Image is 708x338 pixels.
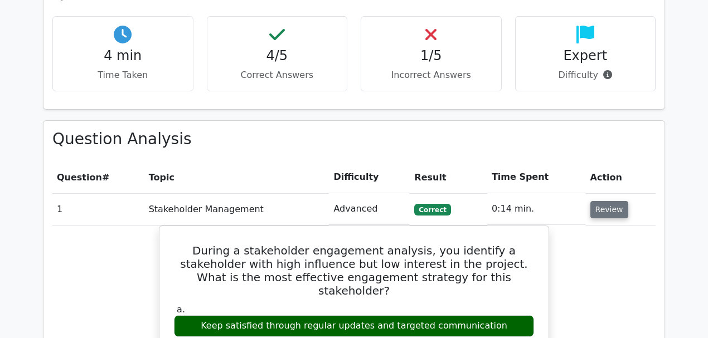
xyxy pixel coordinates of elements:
h3: Question Analysis [52,130,656,149]
h5: During a stakeholder engagement analysis, you identify a stakeholder with high influence but low ... [173,244,535,297]
th: Result [410,161,487,193]
td: Stakeholder Management [144,193,329,225]
th: Action [586,161,656,193]
p: Incorrect Answers [370,68,492,82]
span: Question [57,172,102,183]
th: Topic [144,161,329,193]
td: 1 [52,193,144,225]
h4: Expert [525,48,647,64]
div: Keep satisfied through regular updates and targeted communication [174,315,534,337]
th: Time Spent [487,161,586,193]
th: # [52,161,144,193]
span: a. [177,304,185,315]
td: Advanced [329,193,410,225]
td: 0:14 min. [487,193,586,225]
p: Correct Answers [216,68,338,82]
h4: 4 min [62,48,184,64]
p: Time Taken [62,68,184,82]
button: Review [590,201,628,218]
p: Difficulty [525,68,647,82]
th: Difficulty [329,161,410,193]
span: Correct [414,204,450,215]
h4: 1/5 [370,48,492,64]
h4: 4/5 [216,48,338,64]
